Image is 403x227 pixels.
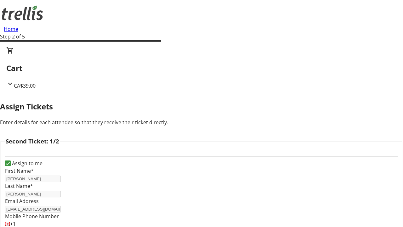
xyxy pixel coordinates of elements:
[5,183,33,189] label: Last Name*
[6,62,397,74] h2: Cart
[6,137,59,146] h3: Second Ticket: 1/2
[5,198,39,205] label: Email Address
[14,82,36,89] span: CA$39.00
[11,160,43,167] label: Assign to me
[5,167,34,174] label: First Name*
[6,47,397,90] div: CartCA$39.00
[5,213,59,220] label: Mobile Phone Number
